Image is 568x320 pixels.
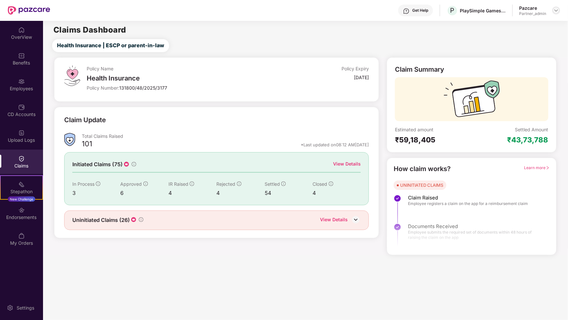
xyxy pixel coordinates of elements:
img: svg+xml;base64,PHN2ZyBpZD0iQmVuZWZpdHMiIHhtbG5zPSJodHRwOi8vd3d3LnczLm9yZy8yMDAwL3N2ZyIgd2lkdGg9Ij... [18,52,25,59]
div: [DATE] [354,74,369,80]
span: Employee registers a claim on the app for a reimbursement claim [408,201,528,206]
span: info-circle [329,182,333,186]
div: Policy Expiry [342,65,369,72]
img: svg+xml;base64,PHN2ZyBpZD0iRHJvcGRvd24tMzJ4MzIiIHhtbG5zPSJodHRwOi8vd3d3LnczLm9yZy8yMDAwL3N2ZyIgd2... [554,8,559,13]
span: Approved [121,181,142,187]
div: Policy Number: [87,85,275,91]
span: right [546,166,550,170]
img: svg+xml;base64,PHN2ZyBpZD0iRW1wbG95ZWVzIiB4bWxucz0iaHR0cDovL3d3dy53My5vcmcvMjAwMC9zdmciIHdpZHRoPS... [18,78,25,85]
span: info-circle [281,182,286,186]
div: Pazcare [519,5,546,11]
img: svg+xml;base64,PHN2ZyBpZD0iU2V0dGluZy0yMHgyMCIgeG1sbnM9Imh0dHA6Ly93d3cudzMub3JnLzIwMDAvc3ZnIiB3aW... [7,305,13,311]
img: New Pazcare Logo [8,6,50,15]
h2: Claims Dashboard [53,26,126,34]
img: svg+xml;base64,PHN2ZyBpZD0iVXBsb2FkX0xvZ3MiIGRhdGEtbmFtZT0iVXBsb2FkIExvZ3MiIHhtbG5zPSJodHRwOi8vd3... [18,130,25,136]
img: svg+xml;base64,PHN2ZyB4bWxucz0iaHR0cDovL3d3dy53My5vcmcvMjAwMC9zdmciIHdpZHRoPSIyMSIgaGVpZ2h0PSIyMC... [18,181,25,188]
div: Health Insurance [87,74,275,82]
span: In Process [72,181,95,187]
span: Health Insurance | ESCP or parent-in-law [57,41,164,50]
div: ₹59,18,405 [395,135,472,144]
div: View Details [333,160,361,167]
img: svg+xml;base64,PHN2ZyBpZD0iRW5kb3JzZW1lbnRzIiB4bWxucz0iaHR0cDovL3d3dy53My5vcmcvMjAwMC9zdmciIHdpZH... [18,207,25,213]
div: Stepathon [1,188,42,195]
div: ₹43,73,788 [507,135,548,144]
div: Claim Summary [395,65,444,73]
div: PlaySimple Games Private Limited [460,7,506,14]
span: info-circle [143,182,148,186]
img: DownIcon [351,215,361,225]
img: svg+xml;base64,PHN2ZyBpZD0iQ2xhaW0iIHhtbG5zPSJodHRwOi8vd3d3LnczLm9yZy8yMDAwL3N2ZyIgd2lkdGg9IjIwIi... [18,155,25,162]
div: 101 [82,139,92,150]
button: Health Insurance | ESCP or parent-in-law [52,39,169,52]
img: ClaimsSummaryIcon [64,133,75,146]
img: icon [123,161,130,167]
span: info-circle [96,182,100,186]
div: Claim Update [64,115,106,125]
div: New Challenge [8,196,35,202]
img: svg+xml;base64,PHN2ZyBpZD0iSG9tZSIgeG1sbnM9Imh0dHA6Ly93d3cudzMub3JnLzIwMDAvc3ZnIiB3aWR0aD0iMjAiIG... [18,27,25,33]
span: IR Raised [168,181,188,187]
div: Total Claims Raised [82,133,369,139]
div: Policy Name [87,65,275,72]
span: info-circle [190,182,194,186]
span: Closed [313,181,328,187]
img: svg+xml;base64,PHN2ZyBpZD0iTXlfT3JkZXJzIiBkYXRhLW5hbWU9Ik15IE9yZGVycyIgeG1sbnM9Imh0dHA6Ly93d3cudz... [18,233,25,239]
div: 4 [313,189,361,197]
span: P [450,7,455,14]
div: Get Help [412,8,428,13]
div: View Details [320,216,348,225]
div: 3 [72,189,121,197]
div: How claim works? [394,164,451,174]
div: 4 [168,189,217,197]
span: Rejected [217,181,236,187]
img: svg+xml;base64,PHN2ZyB3aWR0aD0iMTcyIiBoZWlnaHQ9IjExMyIgdmlld0JveD0iMCAwIDE3MiAxMTMiIGZpbGw9Im5vbm... [444,80,500,121]
div: *Last updated on 08:12 AM[DATE] [301,142,369,148]
img: svg+xml;base64,PHN2ZyB4bWxucz0iaHR0cDovL3d3dy53My5vcmcvMjAwMC9zdmciIHdpZHRoPSI0OS4zMiIgaGVpZ2h0PS... [64,65,80,86]
img: svg+xml;base64,PHN2ZyBpZD0iSGVscC0zMngzMiIgeG1sbnM9Imh0dHA6Ly93d3cudzMub3JnLzIwMDAvc3ZnIiB3aWR0aD... [403,8,410,14]
img: svg+xml;base64,PHN2ZyBpZD0iQ0RfQWNjb3VudHMiIGRhdGEtbmFtZT0iQ0QgQWNjb3VudHMiIHhtbG5zPSJodHRwOi8vd3... [18,104,25,110]
div: UNINITIATED CLAIMS [400,182,443,188]
div: 4 [217,189,265,197]
span: info-circle [132,162,136,167]
div: 54 [265,189,313,197]
span: Settled [265,181,280,187]
img: svg+xml;base64,PHN2ZyBpZD0iU3RlcC1Eb25lLTMyeDMyIiB4bWxucz0iaHR0cDovL3d3dy53My5vcmcvMjAwMC9zdmciIH... [394,195,401,202]
div: Settled Amount [515,126,548,133]
span: Claim Raised [408,195,528,201]
span: Learn more [524,165,550,170]
span: 131800/48/2025/3177 [119,85,167,91]
span: Uninitiated Claims (26) [72,216,130,224]
div: 6 [121,189,169,197]
span: info-circle [237,182,241,186]
div: Partner_admin [519,11,546,16]
img: icon [130,216,137,223]
div: Estimated amount [395,126,472,133]
div: Settings [15,305,36,311]
span: Initiated Claims (75) [72,160,123,168]
span: info-circle [139,217,143,222]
